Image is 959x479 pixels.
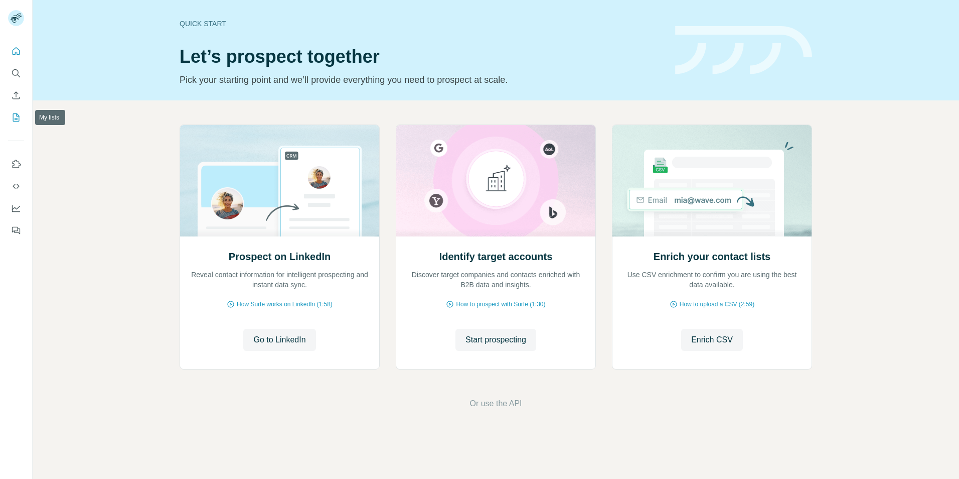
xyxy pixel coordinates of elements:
[680,300,754,309] span: How to upload a CSV (2:59)
[396,125,596,236] img: Identify target accounts
[455,329,536,351] button: Start prospecting
[180,125,380,236] img: Prospect on LinkedIn
[439,250,553,264] h2: Identify target accounts
[8,199,24,217] button: Dashboard
[8,108,24,127] button: My lists
[8,177,24,195] button: Use Surfe API
[253,334,305,346] span: Go to LinkedIn
[465,334,526,346] span: Start prospecting
[180,47,663,67] h1: Let’s prospect together
[456,300,545,309] span: How to prospect with Surfe (1:30)
[469,398,522,410] button: Or use the API
[612,125,812,236] img: Enrich your contact lists
[622,270,802,290] p: Use CSV enrichment to confirm you are using the best data available.
[8,155,24,173] button: Use Surfe on LinkedIn
[406,270,585,290] p: Discover target companies and contacts enriched with B2B data and insights.
[8,42,24,60] button: Quick start
[8,86,24,104] button: Enrich CSV
[675,26,812,75] img: banner
[180,19,663,29] div: Quick start
[654,250,770,264] h2: Enrich your contact lists
[190,270,369,290] p: Reveal contact information for intelligent prospecting and instant data sync.
[681,329,743,351] button: Enrich CSV
[237,300,333,309] span: How Surfe works on LinkedIn (1:58)
[243,329,315,351] button: Go to LinkedIn
[8,64,24,82] button: Search
[229,250,331,264] h2: Prospect on LinkedIn
[8,221,24,240] button: Feedback
[180,73,663,87] p: Pick your starting point and we’ll provide everything you need to prospect at scale.
[691,334,733,346] span: Enrich CSV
